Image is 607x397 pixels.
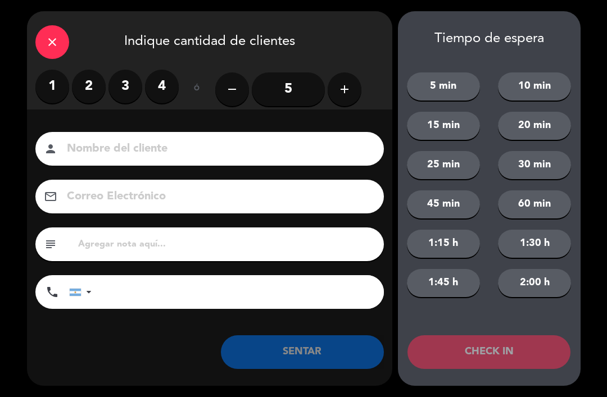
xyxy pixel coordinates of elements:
button: 2:00 h [498,269,571,297]
button: 5 min [407,72,480,101]
button: 20 min [498,112,571,140]
i: person [44,142,57,156]
i: add [338,83,351,96]
button: remove [215,72,249,106]
div: Indique cantidad de clientes [27,11,392,70]
i: subject [44,238,57,251]
button: 25 min [407,151,480,179]
label: 4 [145,70,179,103]
button: add [328,72,361,106]
button: 45 min [407,190,480,218]
div: Tiempo de espera [398,31,581,47]
label: 3 [108,70,142,103]
button: 30 min [498,151,571,179]
input: Nombre del cliente [66,139,369,159]
button: CHECK IN [407,335,570,369]
input: Correo Electrónico [66,187,369,207]
div: Argentina: +54 [70,276,96,308]
button: 1:15 h [407,230,480,258]
button: 10 min [498,72,571,101]
div: ó [179,70,215,109]
label: 2 [72,70,106,103]
button: 15 min [407,112,480,140]
label: 1 [35,70,69,103]
button: 1:45 h [407,269,480,297]
button: SENTAR [221,335,384,369]
i: close [46,35,59,49]
input: Agregar nota aquí... [77,236,375,252]
i: email [44,190,57,203]
i: phone [46,285,59,299]
button: 1:30 h [498,230,571,258]
button: 60 min [498,190,571,218]
i: remove [225,83,239,96]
